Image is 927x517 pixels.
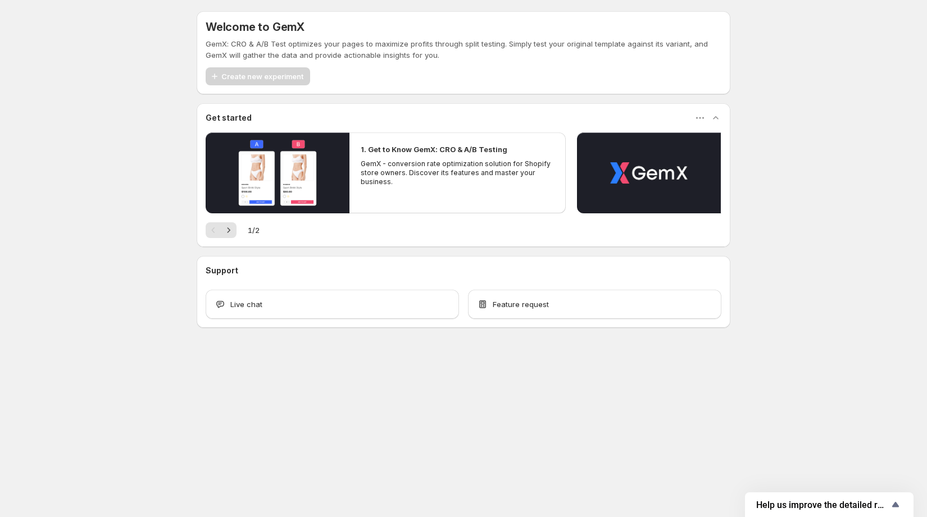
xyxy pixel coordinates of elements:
[361,144,507,155] h2: 1. Get to Know GemX: CRO & A/B Testing
[230,299,262,310] span: Live chat
[206,132,349,213] button: Play video
[206,222,237,238] nav: Pagination
[206,265,238,276] h3: Support
[206,20,305,34] h5: Welcome to GemX
[221,222,237,238] button: Next
[756,500,889,510] span: Help us improve the detailed report for A/B campaigns
[206,112,252,123] h3: Get started
[577,132,721,213] button: Play video
[206,38,721,61] p: GemX: CRO & A/B Test optimizes your pages to maximize profits through split testing. Simply test ...
[361,159,554,186] p: GemX - conversion rate optimization solution for Shopify store owners. Discover its features and ...
[493,299,549,310] span: Feature request
[248,225,260,236] span: 1 / 2
[756,498,902,511] button: Show survey - Help us improve the detailed report for A/B campaigns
